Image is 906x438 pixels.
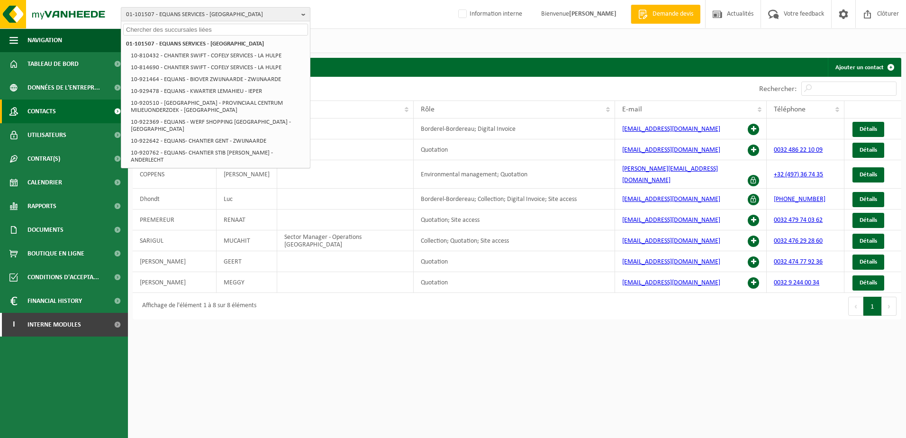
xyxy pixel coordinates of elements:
a: Demande devis [631,5,700,24]
span: Boutique en ligne [27,242,84,265]
td: GEERT [217,251,277,272]
li: 10-921464 - EQUANS - BIOVER ZWIJNAARDE - ZWIJNAARDE [128,73,308,85]
li: 10-920762 - EQUANS- CHANTIER STIB [PERSON_NAME] - ANDERLECHT [128,147,308,166]
button: 1 [863,297,882,316]
a: [EMAIL_ADDRESS][DOMAIN_NAME] [622,126,720,133]
a: 0032 474 77 92 36 [774,258,823,265]
button: 01-101507 - EQUANS SERVICES - [GEOGRAPHIC_DATA] [121,7,310,21]
button: Previous [848,297,863,316]
a: [EMAIL_ADDRESS][DOMAIN_NAME] [622,196,720,203]
span: Détails [860,238,877,244]
strong: 01-101507 - EQUANS SERVICES - [GEOGRAPHIC_DATA] [126,41,264,47]
span: Conditions d'accepta... [27,265,99,289]
span: Tableau de bord [27,52,79,76]
span: Détails [860,259,877,265]
input: Chercher des succursales liées [123,24,308,36]
td: [PERSON_NAME] [133,272,217,293]
label: Rechercher: [759,85,797,93]
span: Détails [860,196,877,202]
span: Données de l'entrepr... [27,76,100,100]
a: Détails [852,234,884,249]
a: 0032 9 244 00 34 [774,279,819,286]
a: Détails [852,192,884,207]
li: 10-922369 - EQUANS - WERF SHOPPING [GEOGRAPHIC_DATA] - [GEOGRAPHIC_DATA] [128,116,308,135]
td: Quotation [414,139,615,160]
label: Information interne [456,7,522,21]
td: [PERSON_NAME] [133,251,217,272]
li: 10-814690 - CHANTIER SWIFT - COFELY SERVICES - LA HULPE [128,62,308,73]
a: Détails [852,213,884,228]
td: Borderel-Bordereau; Collection; Digital Invoice; Site access [414,189,615,210]
td: Environmental management; Quotation [414,160,615,189]
a: Détails [852,167,884,182]
a: 0032 476 29 28 60 [774,237,823,245]
span: Détails [860,172,877,178]
button: Next [882,297,897,316]
span: Navigation [27,28,62,52]
span: Contacts [27,100,56,123]
span: Contrat(s) [27,147,60,171]
span: Détails [860,217,877,223]
li: 10-929478 - EQUANS - KWARTIER LEMAHIEU - IEPER [128,85,308,97]
a: [PHONE_NUMBER] [774,196,825,203]
td: Quotation [414,272,615,293]
td: MEGGY [217,272,277,293]
td: RENAAT [217,210,277,230]
span: Interne modules [27,313,81,337]
span: Calendrier [27,171,62,194]
a: [EMAIL_ADDRESS][DOMAIN_NAME] [622,237,720,245]
td: [PERSON_NAME] [217,160,277,189]
a: [EMAIL_ADDRESS][DOMAIN_NAME] [622,279,720,286]
strong: [PERSON_NAME] [569,10,616,18]
span: Demande devis [650,9,696,19]
a: [EMAIL_ADDRESS][DOMAIN_NAME] [622,146,720,154]
a: 0032 486 22 10 09 [774,146,823,154]
td: MUCAHIT [217,230,277,251]
span: Détails [860,147,877,153]
td: Luc [217,189,277,210]
td: Sector Manager - Operations [GEOGRAPHIC_DATA] [277,230,414,251]
a: [EMAIL_ADDRESS][DOMAIN_NAME] [622,258,720,265]
span: I [9,313,18,337]
span: Détails [860,280,877,286]
span: Téléphone [774,106,806,113]
td: Collection; Quotation; Site access [414,230,615,251]
a: Détails [852,275,884,291]
div: Affichage de l'élément 1 à 8 sur 8 éléments [137,298,256,315]
span: 01-101507 - EQUANS SERVICES - [GEOGRAPHIC_DATA] [126,8,298,22]
td: Quotation; Site access [414,210,615,230]
span: Rôle [421,106,435,113]
a: Détails [852,255,884,270]
a: Détails [852,122,884,137]
span: Documents [27,218,63,242]
li: 10-920510 - [GEOGRAPHIC_DATA] - PROVINCIAAL CENTRUM MILIEUONDERZOEK - [GEOGRAPHIC_DATA] [128,97,308,116]
td: Quotation [414,251,615,272]
a: [PERSON_NAME][EMAIL_ADDRESS][DOMAIN_NAME] [622,165,718,184]
a: [EMAIL_ADDRESS][DOMAIN_NAME] [622,217,720,224]
span: Détails [860,126,877,132]
td: Borderel-Bordereau; Digital Invoice [414,119,615,139]
a: Détails [852,143,884,158]
td: Dhondt [133,189,217,210]
td: SARIGUL [133,230,217,251]
a: 0032 479 74 03 62 [774,217,823,224]
span: Rapports [27,194,56,218]
span: Utilisateurs [27,123,66,147]
li: 10-922642 - EQUANS- CHANTIER GENT - ZWIJNAARDE [128,135,308,147]
a: Ajouter un contact [828,58,900,77]
td: PREMEREUR [133,210,217,230]
a: +32 (497) 36 74 35 [774,171,823,178]
td: COPPENS [133,160,217,189]
span: Financial History [27,289,82,313]
span: E-mail [622,106,642,113]
li: 10-810432 - CHANTIER SWIFT - COFELY SERVICES - LA HULPE [128,50,308,62]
